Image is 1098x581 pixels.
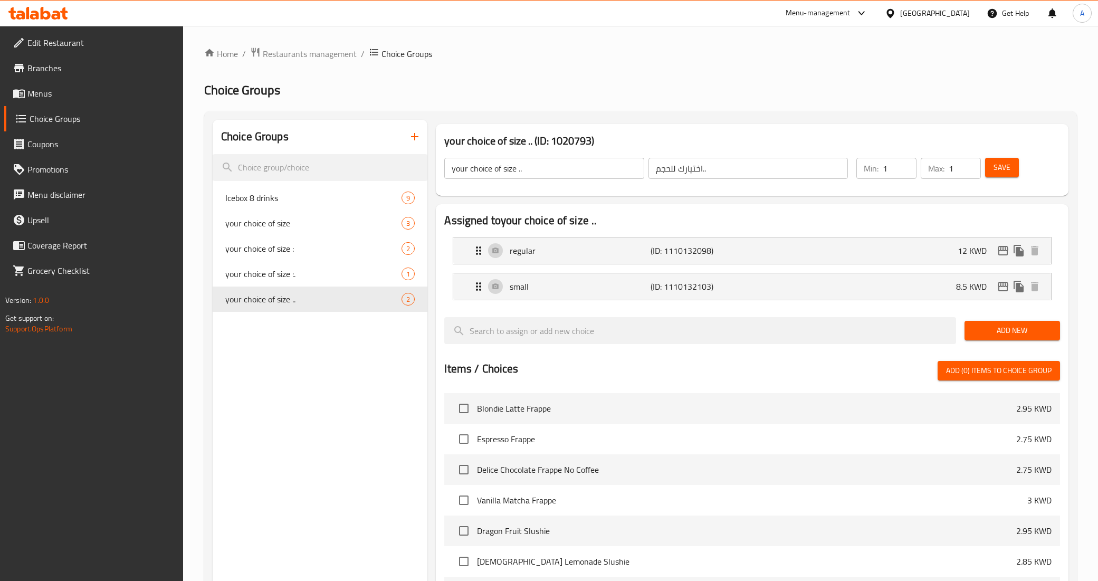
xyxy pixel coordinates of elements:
[221,129,289,145] h2: Choice Groups
[402,293,415,306] div: Choices
[402,192,415,204] div: Choices
[1027,279,1043,294] button: delete
[213,211,428,236] div: your choice of size3
[477,402,1016,415] span: Blondie Latte Frappe
[33,293,49,307] span: 1.0.0
[30,112,175,125] span: Choice Groups
[1080,7,1084,19] span: A
[453,520,475,542] span: Select choice
[4,233,184,258] a: Coverage Report
[1027,243,1043,259] button: delete
[204,47,238,60] a: Home
[5,311,54,325] span: Get support on:
[477,433,1016,445] span: Espresso Frappe
[225,268,402,280] span: your choice of size :.
[402,244,414,254] span: 2
[477,463,1016,476] span: Delice Chocolate Frappe No Coffee
[4,131,184,157] a: Coupons
[994,161,1010,174] span: Save
[444,317,956,344] input: search
[444,132,1060,149] h3: your choice of size .. (ID: 1020793)
[204,78,280,102] span: Choice Groups
[928,162,944,175] p: Max:
[4,55,184,81] a: Branches
[27,36,175,49] span: Edit Restaurant
[958,244,995,257] p: 12 KWD
[1016,555,1052,568] p: 2.85 KWD
[510,244,651,257] p: regular
[477,525,1016,537] span: Dragon Fruit Slushie
[402,242,415,255] div: Choices
[213,185,428,211] div: Icebox 8 drinks9
[4,207,184,233] a: Upsell
[27,239,175,252] span: Coverage Report
[1011,243,1027,259] button: duplicate
[510,280,651,293] p: small
[213,154,428,181] input: search
[213,287,428,312] div: your choice of size ..2
[4,258,184,283] a: Grocery Checklist
[453,550,475,573] span: Select choice
[985,158,1019,177] button: Save
[864,162,879,175] p: Min:
[5,322,72,336] a: Support.OpsPlatform
[225,192,402,204] span: Icebox 8 drinks
[651,280,744,293] p: (ID: 1110132103)
[453,489,475,511] span: Select choice
[946,364,1052,377] span: Add (0) items to choice group
[995,279,1011,294] button: edit
[453,237,1051,264] div: Expand
[225,293,402,306] span: your choice of size ..
[27,62,175,74] span: Branches
[213,261,428,287] div: your choice of size :.1
[4,30,184,55] a: Edit Restaurant
[4,182,184,207] a: Menu disclaimer
[477,555,1016,568] span: [DEMOGRAPHIC_DATA] Lemonade Slushie
[1011,279,1027,294] button: duplicate
[402,218,414,228] span: 3
[453,459,475,481] span: Select choice
[402,269,414,279] span: 1
[444,213,1060,228] h2: Assigned to your choice of size ..
[242,47,246,60] li: /
[900,7,970,19] div: [GEOGRAPHIC_DATA]
[444,233,1060,269] li: Expand
[444,361,518,377] h2: Items / Choices
[453,397,475,420] span: Select choice
[4,81,184,106] a: Menus
[27,163,175,176] span: Promotions
[204,47,1077,61] nav: breadcrumb
[402,268,415,280] div: Choices
[263,47,357,60] span: Restaurants management
[361,47,365,60] li: /
[402,193,414,203] span: 9
[402,217,415,230] div: Choices
[250,47,357,61] a: Restaurants management
[27,214,175,226] span: Upsell
[453,273,1051,300] div: Expand
[27,138,175,150] span: Coupons
[965,321,1060,340] button: Add New
[477,494,1027,507] span: Vanilla Matcha Frappe
[5,293,31,307] span: Version:
[1016,433,1052,445] p: 2.75 KWD
[402,294,414,304] span: 2
[1016,402,1052,415] p: 2.95 KWD
[786,7,851,20] div: Menu-management
[27,188,175,201] span: Menu disclaimer
[381,47,432,60] span: Choice Groups
[1027,494,1052,507] p: 3 KWD
[938,361,1060,380] button: Add (0) items to choice group
[1016,463,1052,476] p: 2.75 KWD
[651,244,744,257] p: (ID: 1110132098)
[453,428,475,450] span: Select choice
[225,217,402,230] span: your choice of size
[213,236,428,261] div: your choice of size :2
[444,269,1060,304] li: Expand
[995,243,1011,259] button: edit
[4,157,184,182] a: Promotions
[1016,525,1052,537] p: 2.95 KWD
[225,242,402,255] span: your choice of size :
[27,87,175,100] span: Menus
[973,324,1052,337] span: Add New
